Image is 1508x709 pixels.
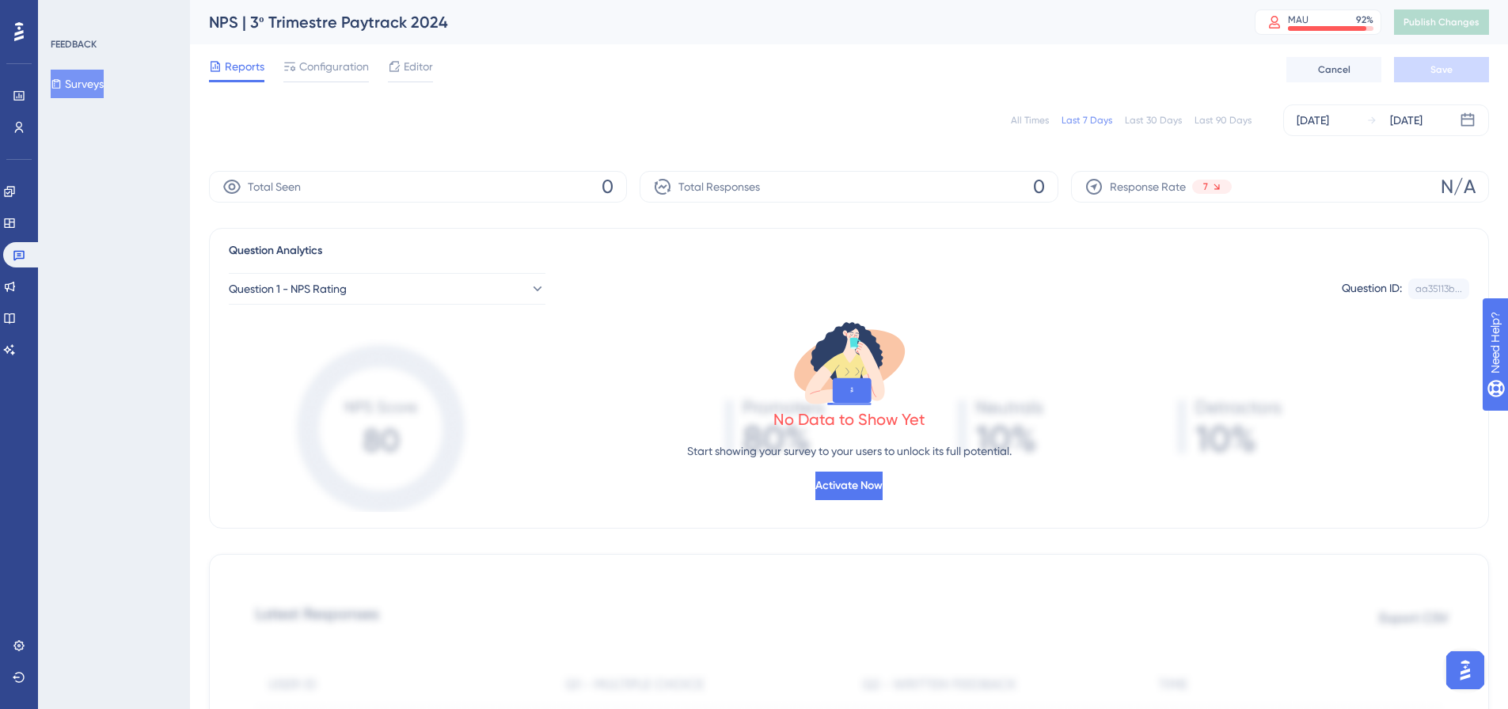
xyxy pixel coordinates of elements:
span: Question 1 - NPS Rating [229,279,347,298]
iframe: UserGuiding AI Assistant Launcher [1442,646,1489,694]
span: 7 [1203,180,1208,193]
div: Question ID: [1342,279,1402,299]
button: Question 1 - NPS Rating [229,273,545,305]
div: [DATE] [1390,111,1423,130]
div: [DATE] [1297,111,1329,130]
span: 0 [1033,174,1045,199]
button: Activate Now [815,472,883,500]
span: Configuration [299,57,369,76]
span: Reports [225,57,264,76]
span: Total Responses [678,177,760,196]
button: Surveys [51,70,104,98]
div: Last 30 Days [1125,114,1182,127]
span: Activate Now [815,476,883,495]
div: NPS | 3º Trimestre Paytrack 2024 [209,11,1215,33]
div: MAU [1288,13,1309,26]
span: N/A [1441,174,1476,199]
div: No Data to Show Yet [773,408,925,430]
span: Save [1430,63,1453,76]
div: All Times [1011,114,1049,127]
button: Publish Changes [1394,9,1489,35]
span: Cancel [1318,63,1350,76]
p: Start showing your survey to your users to unlock its full potential. [687,442,1012,461]
span: Response Rate [1110,177,1186,196]
div: Last 90 Days [1195,114,1252,127]
span: Publish Changes [1404,16,1480,28]
button: Cancel [1286,57,1381,82]
div: 92 % [1356,13,1373,26]
span: Need Help? [37,4,99,23]
span: Question Analytics [229,241,322,260]
div: Last 7 Days [1062,114,1112,127]
span: Total Seen [248,177,301,196]
button: Save [1394,57,1489,82]
div: aa35113b... [1415,282,1462,295]
div: FEEDBACK [51,38,97,51]
span: 0 [602,174,613,199]
span: Editor [404,57,433,76]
